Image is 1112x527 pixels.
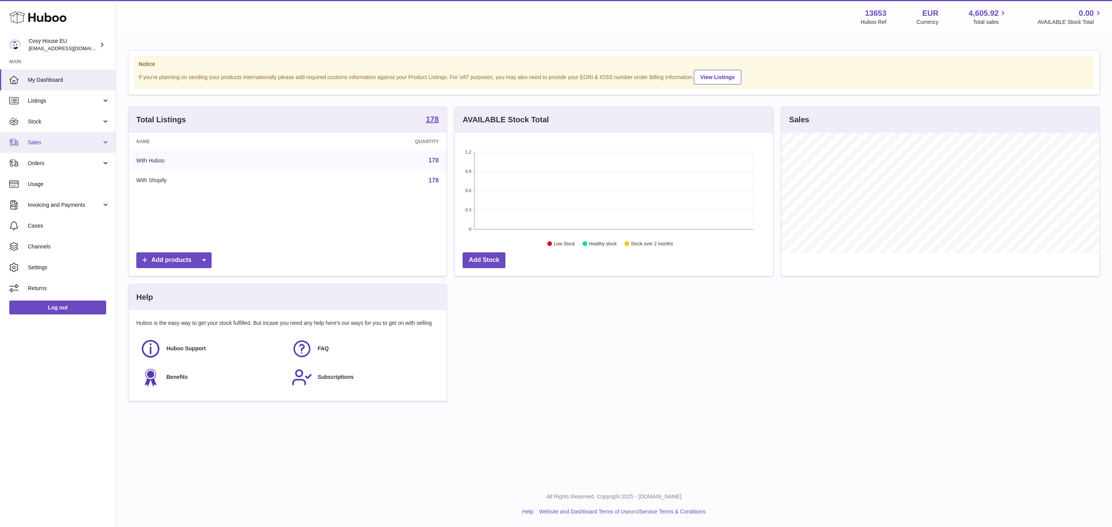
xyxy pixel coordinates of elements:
[28,264,110,271] span: Settings
[466,150,471,154] text: 1.2
[554,241,575,247] text: Low Stock
[318,373,354,381] span: Subscriptions
[429,157,439,164] a: 178
[140,367,284,388] a: Benefits
[466,188,471,193] text: 0.6
[140,338,284,359] a: Huboo Support
[922,8,938,19] strong: EUR
[429,177,439,184] a: 178
[536,508,705,515] li: and
[28,285,110,292] span: Returns
[292,367,435,388] a: Subscriptions
[789,115,809,125] h3: Sales
[28,181,110,188] span: Usage
[166,373,188,381] span: Benefits
[694,70,741,84] a: View Listings
[969,8,999,19] span: 4,605.92
[917,19,939,26] div: Currency
[522,508,534,515] a: Help
[466,169,471,174] text: 0.9
[9,301,106,314] a: Log out
[139,69,1089,84] div: If you're planning on sending your products internationally please add required customs informati...
[539,508,630,515] a: Website and Dashboard Terms of Use
[136,115,186,125] h3: Total Listings
[129,133,300,150] th: Name
[29,37,98,52] div: Cosy House EU
[426,115,439,123] strong: 178
[861,19,887,26] div: Huboo Ref
[28,139,102,146] span: Sales
[292,338,435,359] a: FAQ
[1079,8,1094,19] span: 0.00
[129,150,300,171] td: With Huboo
[139,61,1089,68] strong: Notice
[1037,8,1103,26] a: 0.00 AVAILABLE Stock Total
[318,345,329,352] span: FAQ
[426,115,439,125] a: 178
[865,8,887,19] strong: 13653
[639,508,706,515] a: Service Terms & Conditions
[9,39,21,51] img: supplychain@cosyhouse.de
[28,118,102,125] span: Stock
[28,76,110,84] span: My Dashboard
[28,160,102,167] span: Orders
[28,97,102,105] span: Listings
[166,345,206,352] span: Huboo Support
[631,241,673,247] text: Stock over 2 months
[28,222,110,230] span: Cases
[469,227,471,231] text: 0
[129,171,300,191] td: With Shopify
[28,201,102,209] span: Invoicing and Payments
[28,243,110,250] span: Channels
[136,252,212,268] a: Add products
[29,45,114,51] span: [EMAIL_ADDRESS][DOMAIN_NAME]
[589,241,617,247] text: Healthy stock
[136,292,153,302] h3: Help
[466,208,471,212] text: 0.3
[136,319,439,327] p: Huboo is the easy way to get your stock fulfilled. But incase you need any help here's our ways f...
[969,8,1008,26] a: 4,605.92 Total sales
[463,252,505,268] a: Add Stock
[973,19,1007,26] span: Total sales
[1037,19,1103,26] span: AVAILABLE Stock Total
[463,115,549,125] h3: AVAILABLE Stock Total
[300,133,446,150] th: Quantity
[122,493,1106,500] p: All Rights Reserved. Copyright 2025 - [DOMAIN_NAME]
